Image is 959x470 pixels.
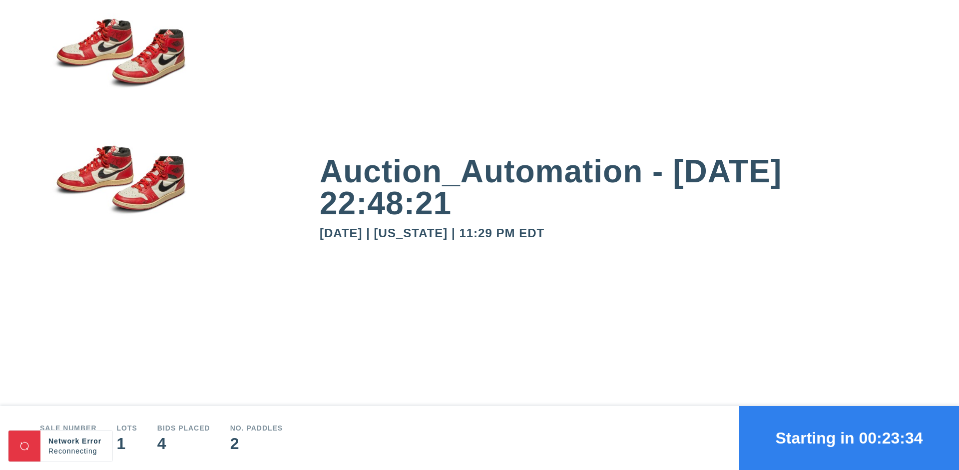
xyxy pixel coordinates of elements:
button: Starting in 00:23:34 [739,406,959,470]
img: small [40,1,200,128]
div: Bids Placed [157,425,210,432]
div: 1 [117,436,137,452]
div: Reconnecting [48,446,104,456]
div: Lots [117,425,137,432]
div: Auction_Automation - [DATE] 22:48:21 [320,155,919,219]
div: [DATE] | [US_STATE] | 11:29 PM EDT [320,227,919,239]
div: No. Paddles [230,425,283,432]
div: 4 [157,436,210,452]
div: Sale number [40,425,97,432]
div: Network Error [48,436,104,446]
div: 2 [230,436,283,452]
